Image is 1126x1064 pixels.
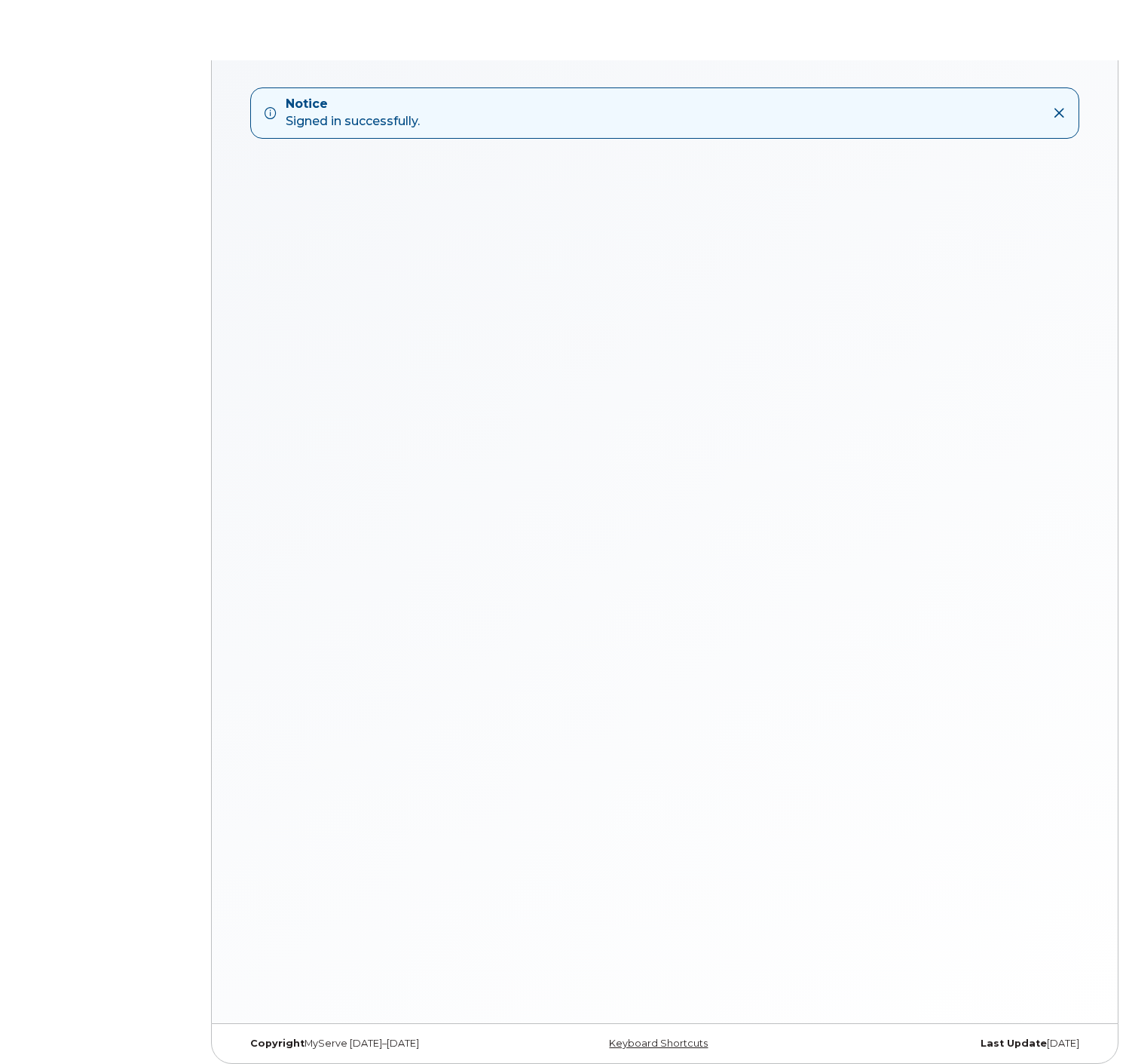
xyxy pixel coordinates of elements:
[286,96,420,113] strong: Notice
[609,1038,708,1049] a: Keyboard Shortcuts
[806,1038,1091,1050] div: [DATE]
[250,1038,304,1049] strong: Copyright
[239,1038,523,1050] div: MyServe [DATE]–[DATE]
[286,96,420,130] div: Signed in successfully.
[981,1038,1047,1049] strong: Last Update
